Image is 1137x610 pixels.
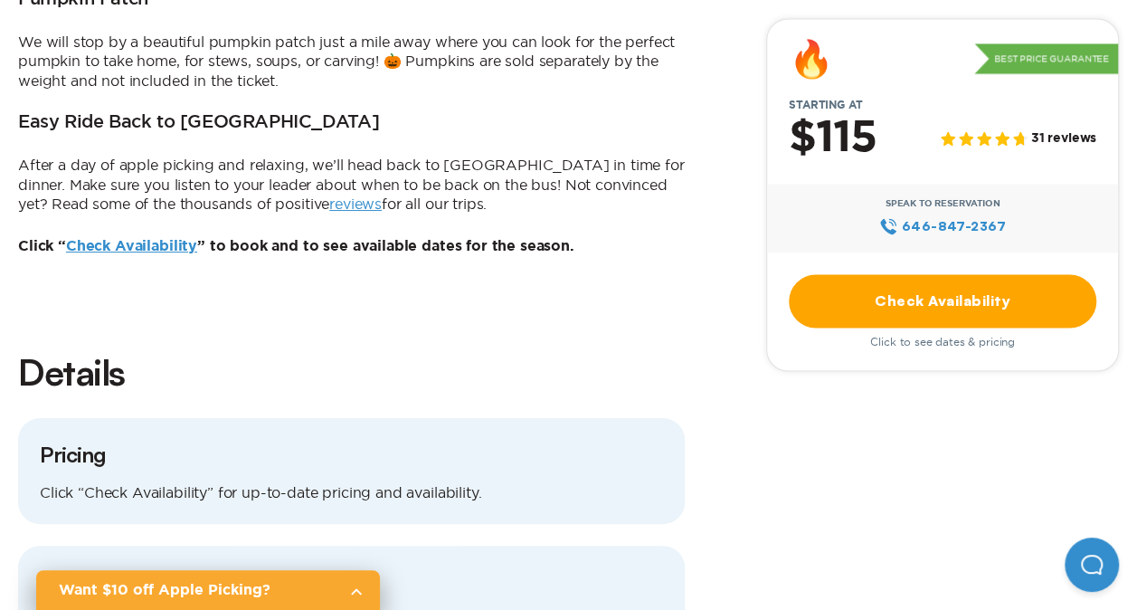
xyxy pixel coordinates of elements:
p: Best Price Guarantee [974,43,1118,74]
h3: Easy Ride Back to [GEOGRAPHIC_DATA] [18,112,379,134]
p: Click “Check Availability” for up-to-date pricing and availability. [40,483,663,503]
h3: Trip Includes [40,567,663,596]
a: Want $10 off Apple Picking? [36,570,380,610]
span: Speak to Reservation [886,198,1000,209]
h3: Pricing [40,440,663,469]
h2: Want $10 off Apple Picking? [59,579,335,601]
span: 31 reviews [1031,132,1096,148]
iframe: Help Scout Beacon - Open [1065,538,1119,592]
a: Check Availability [789,274,1096,328]
span: 646‍-847‍-2367 [902,216,1006,236]
a: reviews [329,195,382,212]
p: We will stop by a beautiful pumpkin patch just a mile away where you can look for the perfect pum... [18,33,685,91]
span: Starting at [767,99,884,111]
div: 🔥 [789,41,834,77]
b: Click “ ” to book and to see available dates for the season. [18,239,574,253]
h2: Details [18,348,685,396]
h2: $115 [789,115,876,162]
a: Check Availability [66,239,197,253]
span: Click to see dates & pricing [870,335,1015,348]
a: 646‍-847‍-2367 [879,216,1005,236]
p: After a day of apple picking and relaxing, we’ll head back to [GEOGRAPHIC_DATA] in time for dinne... [18,156,685,214]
